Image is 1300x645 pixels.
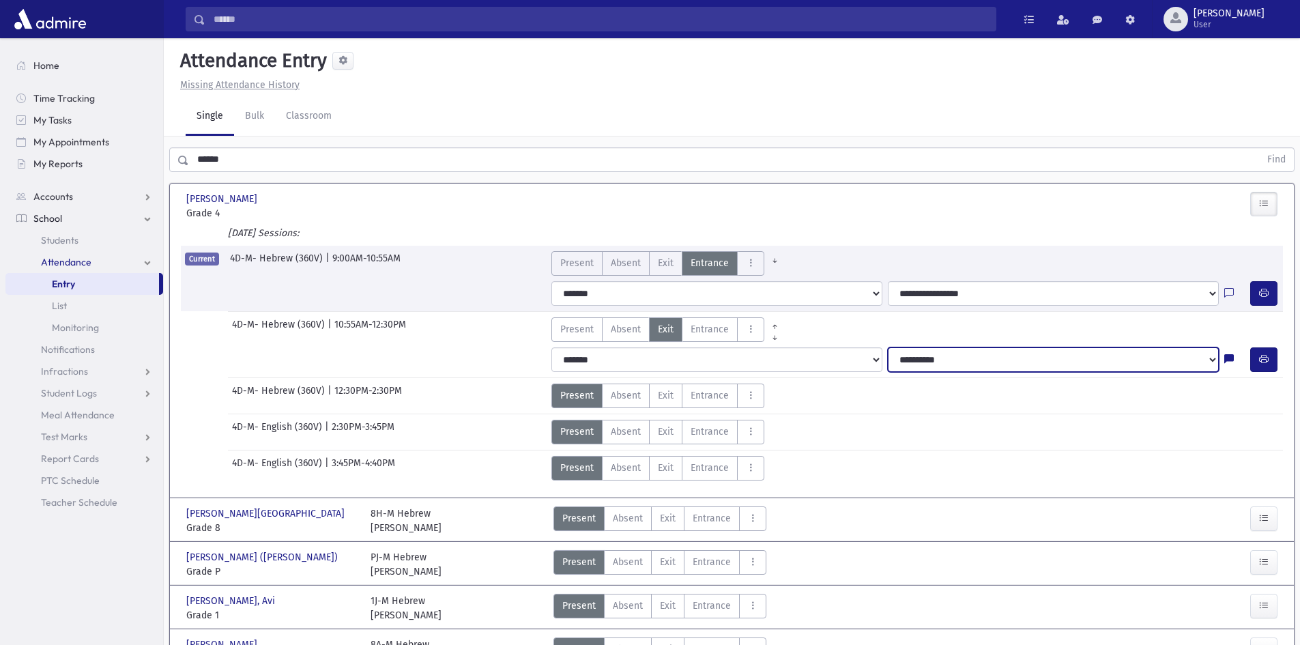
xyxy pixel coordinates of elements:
div: AttTypes [551,251,785,276]
span: [PERSON_NAME][GEOGRAPHIC_DATA] [186,506,347,521]
span: Grade P [186,564,357,579]
span: | [325,456,332,481]
span: 4D-M- Hebrew (360V) [230,251,326,276]
span: Exit [660,599,676,613]
span: PTC Schedule [41,474,100,487]
span: Grade 1 [186,608,357,622]
div: AttTypes [553,594,766,622]
div: AttTypes [553,550,766,579]
div: AttTypes [551,420,764,444]
a: Missing Attendance History [175,79,300,91]
span: 4D-M- Hebrew (360V) [232,317,328,342]
span: Meal Attendance [41,409,115,421]
a: Entry [5,273,159,295]
button: Find [1259,148,1294,171]
div: AttTypes [551,456,764,481]
a: List [5,295,163,317]
span: Infractions [41,365,88,377]
span: | [328,317,334,342]
span: 12:30PM-2:30PM [334,384,402,408]
span: Present [560,388,594,403]
span: List [52,300,67,312]
i: [DATE] Sessions: [228,227,299,239]
span: | [326,251,332,276]
span: [PERSON_NAME], Avi [186,594,278,608]
span: Entrance [691,388,729,403]
span: Teacher Schedule [41,496,117,508]
span: Report Cards [41,453,99,465]
span: My Appointments [33,136,109,148]
span: Absent [611,461,641,475]
span: User [1194,19,1265,30]
div: AttTypes [551,384,764,408]
span: [PERSON_NAME] [1194,8,1265,19]
span: [PERSON_NAME] [186,192,260,206]
span: Present [562,555,596,569]
a: Test Marks [5,426,163,448]
a: Report Cards [5,448,163,470]
span: Exit [658,425,674,439]
span: Present [560,256,594,270]
span: Absent [611,388,641,403]
span: My Tasks [33,114,72,126]
img: AdmirePro [11,5,89,33]
span: Student Logs [41,387,97,399]
span: Notifications [41,343,95,356]
span: Attendance [41,256,91,268]
span: Entrance [691,425,729,439]
span: Time Tracking [33,92,95,104]
span: [PERSON_NAME] ([PERSON_NAME]) [186,550,341,564]
a: Attendance [5,251,163,273]
span: Present [560,461,594,475]
h5: Attendance Entry [175,49,327,72]
a: My Reports [5,153,163,175]
span: Exit [660,555,676,569]
u: Missing Attendance History [180,79,300,91]
span: 10:55AM-12:30PM [334,317,406,342]
a: PTC Schedule [5,470,163,491]
span: Entry [52,278,75,290]
a: Home [5,55,163,76]
span: Entrance [691,461,729,475]
a: School [5,207,163,229]
span: Exit [660,511,676,526]
span: Current [185,253,219,266]
span: Present [560,322,594,336]
span: Monitoring [52,321,99,334]
a: Notifications [5,339,163,360]
span: Grade 4 [186,206,357,220]
span: Test Marks [41,431,87,443]
a: Time Tracking [5,87,163,109]
a: Monitoring [5,317,163,339]
span: Exit [658,461,674,475]
span: Absent [613,599,643,613]
a: Students [5,229,163,251]
a: Meal Attendance [5,404,163,426]
span: Absent [611,256,641,270]
div: AttTypes [553,506,766,535]
a: Accounts [5,186,163,207]
a: Bulk [234,98,275,136]
div: 1J-M Hebrew [PERSON_NAME] [371,594,442,622]
span: 9:00AM-10:55AM [332,251,401,276]
span: Present [560,425,594,439]
span: Exit [658,256,674,270]
span: Entrance [693,555,731,569]
span: Absent [611,322,641,336]
span: | [325,420,332,444]
a: Single [186,98,234,136]
span: Entrance [691,256,729,270]
span: Exit [658,388,674,403]
span: Entrance [693,511,731,526]
span: Absent [613,511,643,526]
a: My Appointments [5,131,163,153]
div: AttTypes [551,317,785,342]
span: Accounts [33,190,73,203]
span: My Reports [33,158,83,170]
span: Absent [611,425,641,439]
div: 8H-M Hebrew [PERSON_NAME] [371,506,442,535]
span: School [33,212,62,225]
span: Absent [613,555,643,569]
input: Search [205,7,996,31]
span: 3:45PM-4:40PM [332,456,395,481]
